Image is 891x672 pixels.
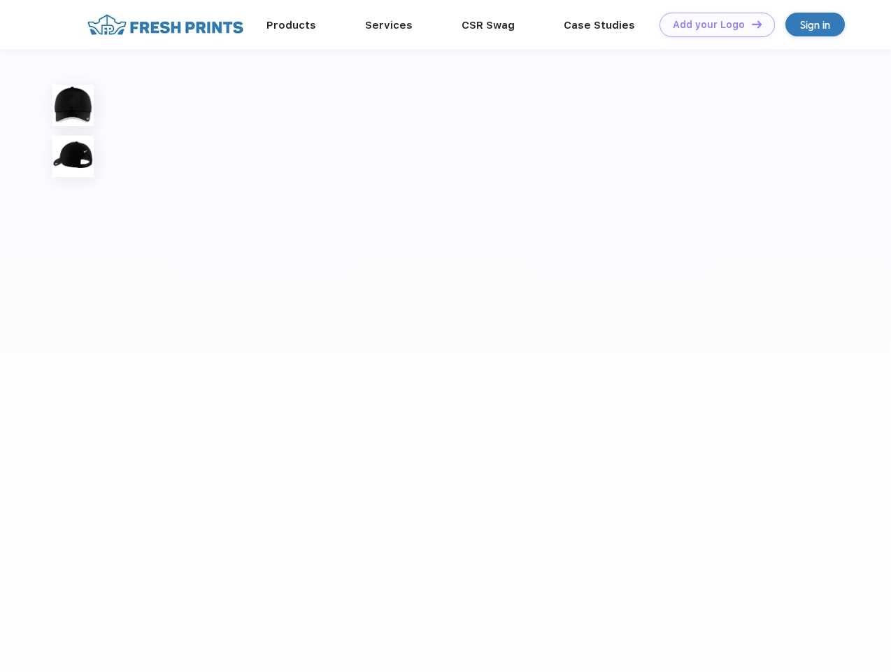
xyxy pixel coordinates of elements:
[266,19,316,31] a: Products
[52,136,94,177] img: func=resize&h=100
[800,17,830,33] div: Sign in
[673,19,745,31] div: Add your Logo
[52,85,94,126] img: func=resize&h=100
[785,13,845,36] a: Sign in
[83,13,248,37] img: fo%20logo%202.webp
[752,20,762,28] img: DT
